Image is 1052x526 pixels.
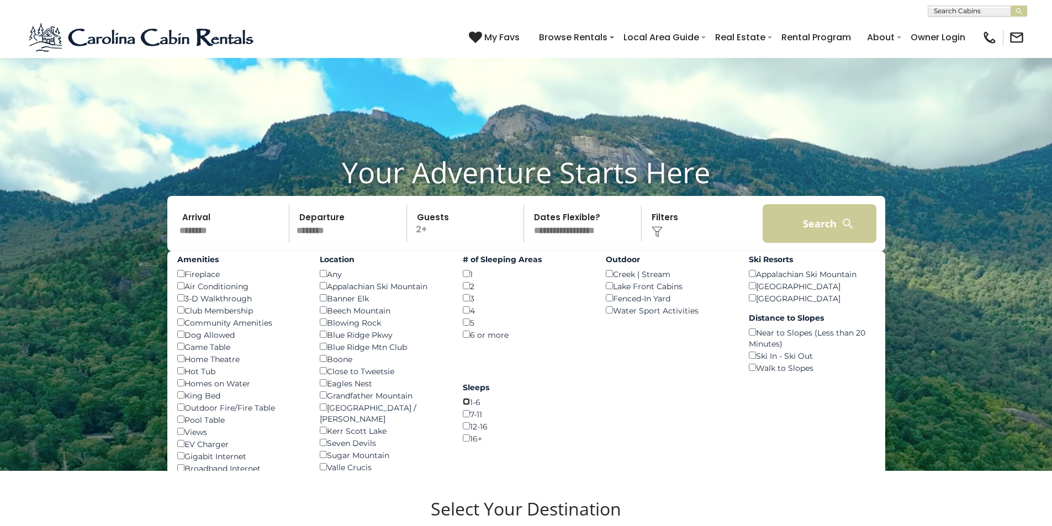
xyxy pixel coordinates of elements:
[320,437,446,449] div: Seven Devils
[177,328,304,341] div: Dog Allowed
[177,341,304,353] div: Game Table
[749,280,875,292] div: [GEOGRAPHIC_DATA]
[763,204,877,243] button: Search
[776,28,857,47] a: Rental Program
[320,292,446,304] div: Banner Elk
[320,461,446,473] div: Valle Crucis
[606,268,732,280] div: Creek | Stream
[320,254,446,265] label: Location
[1009,30,1024,45] img: mail-regular-black.png
[749,268,875,280] div: Appalachian Ski Mountain
[177,316,304,328] div: Community Amenities
[177,426,304,438] div: Views
[463,328,589,341] div: 6 or more
[177,389,304,401] div: King Bed
[841,217,855,231] img: search-regular-white.png
[606,280,732,292] div: Lake Front Cabins
[606,304,732,316] div: Water Sport Activities
[463,432,589,444] div: 16+
[749,254,875,265] label: Ski Resorts
[320,449,446,461] div: Sugar Mountain
[320,353,446,365] div: Boone
[410,204,524,243] p: 2+
[749,362,875,374] div: Walk to Slopes
[652,226,663,237] img: filter--v1.png
[710,28,771,47] a: Real Estate
[606,292,732,304] div: Fenced-In Yard
[749,312,875,323] label: Distance to Slopes
[177,280,304,292] div: Air Conditioning
[177,450,304,462] div: Gigabit Internet
[320,304,446,316] div: Beech Mountain
[463,382,589,393] label: Sleeps
[463,280,589,292] div: 2
[463,268,589,280] div: 1
[905,28,971,47] a: Owner Login
[177,438,304,450] div: EV Charger
[463,408,589,420] div: 7-11
[177,401,304,413] div: Outdoor Fire/Fire Table
[320,341,446,353] div: Blue Ridge Mtn Club
[320,389,446,401] div: Grandfather Mountain
[861,28,900,47] a: About
[8,155,1044,189] h1: Your Adventure Starts Here
[320,365,446,377] div: Close to Tweetsie
[484,30,520,44] span: My Favs
[320,424,446,437] div: Kerr Scott Lake
[463,304,589,316] div: 4
[320,268,446,280] div: Any
[177,353,304,365] div: Home Theatre
[177,365,304,377] div: Hot Tub
[749,292,875,304] div: [GEOGRAPHIC_DATA]
[177,304,304,316] div: Club Membership
[469,30,522,45] a: My Favs
[463,396,589,408] div: 1-6
[320,328,446,341] div: Blue Ridge Pkwy
[320,401,446,424] div: [GEOGRAPHIC_DATA] / [PERSON_NAME]
[606,254,732,265] label: Outdoor
[177,377,304,389] div: Homes on Water
[463,316,589,328] div: 5
[463,254,589,265] label: # of Sleeping Areas
[533,28,613,47] a: Browse Rentals
[618,28,705,47] a: Local Area Guide
[177,292,304,304] div: 3-D Walkthrough
[320,280,446,292] div: Appalachian Ski Mountain
[177,413,304,426] div: Pool Table
[320,316,446,328] div: Blowing Rock
[749,326,875,349] div: Near to Slopes (Less than 20 Minutes)
[463,292,589,304] div: 3
[177,268,304,280] div: Fireplace
[463,420,589,432] div: 12-16
[177,254,304,265] label: Amenities
[320,377,446,389] div: Eagles Nest
[177,462,304,474] div: Broadband Internet
[28,21,257,54] img: Blue-2.png
[982,30,997,45] img: phone-regular-black.png
[749,349,875,362] div: Ski In - Ski Out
